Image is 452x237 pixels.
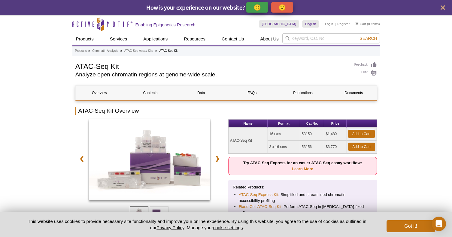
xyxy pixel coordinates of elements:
li: : Perform ATAC-Seq in [MEDICAL_DATA]-fixed cells [239,204,366,216]
h2: Analyze open chromatin regions at genome-wide scale. [75,72,348,77]
th: Cat No. [300,120,324,128]
a: Feedback [354,61,377,68]
a: Privacy Policy [156,225,184,230]
a: ATAC-Seq Express Kit [239,192,278,198]
p: This website uses cookies to provide necessary site functionality and improve your online experie... [17,218,377,231]
td: 53156 [300,141,324,153]
a: ATAC-Seq Kit [89,119,211,202]
a: Add to Cart [348,143,375,151]
a: Register [337,22,350,26]
a: Applications [140,33,171,45]
h2: Enabling Epigenetics Research [135,22,196,28]
a: Documents [330,86,378,100]
a: Products [72,33,97,45]
a: Learn More [292,167,313,171]
strong: Try ATAC-Seq Express for an easier ATAC-Seq assay workflow: [243,161,362,171]
span: How is your experience on our website? [146,4,245,11]
a: [GEOGRAPHIC_DATA] [259,20,299,28]
a: Login [325,22,333,26]
a: Resources [180,33,209,45]
a: FAQs [228,86,276,100]
td: $3,770 [324,141,346,153]
p: 🙂 [253,4,261,11]
a: About Us [256,33,282,45]
li: : Simplified and streamlined chromatin accessibility profiling [239,192,366,204]
a: Contents [126,86,174,100]
a: ❮ [75,152,88,165]
td: 16 rxns [268,128,300,141]
a: Services [106,33,131,45]
a: English [302,20,319,28]
button: close [439,4,447,11]
h1: ATAC-Seq Kit [75,61,348,70]
td: $1,480 [324,128,346,141]
a: Chromatin Analysis [92,48,118,54]
button: cookie settings [213,225,243,230]
li: | [335,20,336,28]
th: Name [229,120,268,128]
td: ATAC-Seq Kit [229,128,268,153]
p: Related Products: [233,184,372,190]
div: Open Intercom Messenger [432,217,446,231]
td: 53150 [300,128,324,141]
button: Got it! [387,220,435,232]
a: Contact Us [218,33,247,45]
a: Products [75,48,87,54]
a: Fixed Cell ATAC-Seq Kit [239,204,281,210]
li: » [120,49,122,52]
td: 3 x 16 rxns [268,141,300,153]
a: Add to Cart [348,130,375,138]
a: ATAC-Seq Assay Kits [124,48,153,54]
input: Keyword, Cat. No. [282,33,380,43]
span: Search [359,36,377,41]
li: (0 items) [356,20,380,28]
a: ❯ [211,152,224,165]
img: ATAC-Seq Kit [89,119,211,200]
p: 🙁 [278,4,286,11]
a: Data [177,86,225,100]
li: ATAC-Seq Kit [159,49,177,52]
th: Price [324,120,346,128]
a: Print [354,70,377,76]
img: Your Cart [356,22,358,25]
li: » [155,49,157,52]
a: Overview [76,86,123,100]
h2: ATAC-Seq Kit Overview [75,107,377,115]
button: Search [358,36,379,41]
th: Format [268,120,300,128]
a: Publications [279,86,327,100]
li: » [88,49,90,52]
a: Cart [356,22,366,26]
